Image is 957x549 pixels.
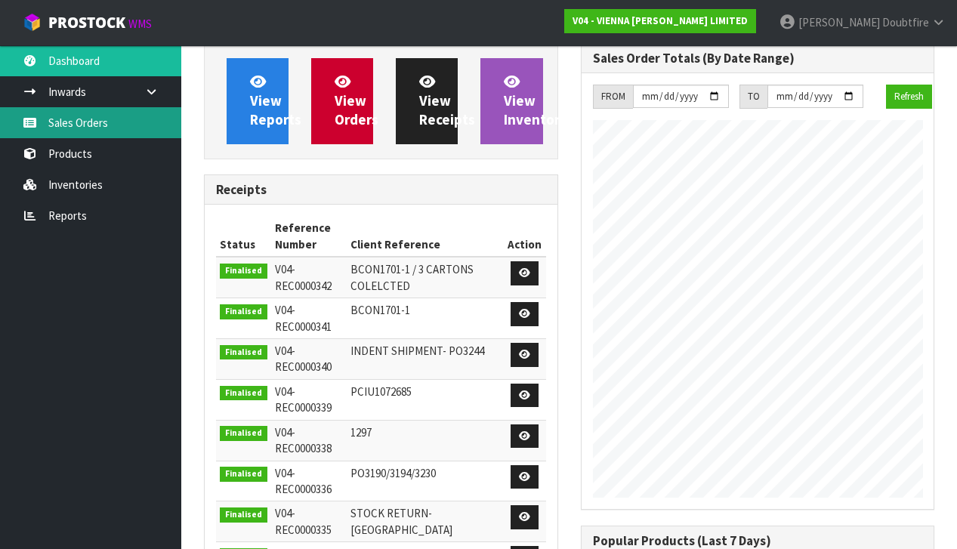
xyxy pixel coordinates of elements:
span: PCIU1072685 [350,384,412,399]
a: ViewReceipts [396,58,458,144]
span: [PERSON_NAME] [798,15,880,29]
th: Reference Number [271,216,347,257]
span: Finalised [220,345,267,360]
span: BCON1701-1 [350,303,410,317]
div: FROM [593,85,633,109]
th: Action [504,216,545,257]
span: V04-REC0000338 [275,425,332,455]
span: V04-REC0000341 [275,303,332,333]
span: View Receipts [419,72,475,129]
span: Doubtfire [882,15,929,29]
span: V04-REC0000336 [275,466,332,496]
small: WMS [128,17,152,31]
span: STOCK RETURN- [GEOGRAPHIC_DATA] [350,506,452,536]
a: ViewReports [227,58,289,144]
a: ViewInventory [480,58,542,144]
button: Refresh [886,85,932,109]
span: Finalised [220,467,267,482]
span: INDENT SHIPMENT- PO3244 [350,344,484,358]
span: Finalised [220,386,267,401]
a: ViewOrders [311,58,373,144]
span: V04-REC0000342 [275,262,332,292]
span: View Orders [335,72,378,129]
th: Client Reference [347,216,504,257]
span: Finalised [220,264,267,279]
th: Status [216,216,271,257]
span: BCON1701-1 / 3 CARTONS COLELCTED [350,262,474,292]
strong: V04 - VIENNA [PERSON_NAME] LIMITED [573,14,748,27]
span: 1297 [350,425,372,440]
span: Finalised [220,507,267,523]
h3: Sales Order Totals (By Date Range) [593,51,923,66]
span: V04-REC0000340 [275,344,332,374]
span: View Inventory [504,72,567,129]
span: V04-REC0000335 [275,506,332,536]
div: TO [739,85,767,109]
span: ProStock [48,13,125,32]
span: Finalised [220,426,267,441]
span: V04-REC0000339 [275,384,332,415]
h3: Receipts [216,183,546,197]
h3: Popular Products (Last 7 Days) [593,534,923,548]
img: cube-alt.png [23,13,42,32]
span: Finalised [220,304,267,319]
span: PO3190/3194/3230 [350,466,436,480]
span: View Reports [250,72,301,129]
